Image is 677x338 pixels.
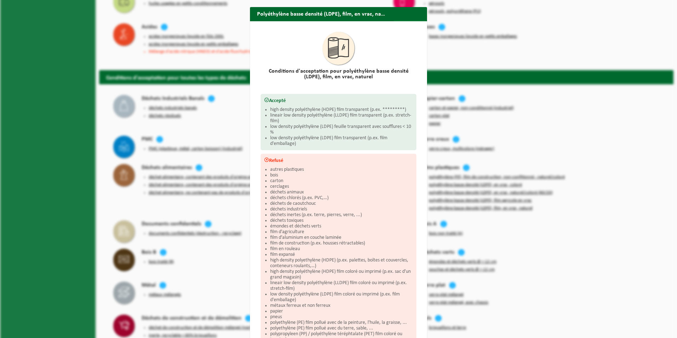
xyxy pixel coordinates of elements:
[270,173,413,178] li: bois
[270,292,413,303] li: low density polyéthylène (LDPE) film coloré ou imprimé (p.ex. film d'emballage)
[270,195,413,201] li: déchets chlorés (p.ex. PVC,…)
[250,7,393,21] h2: Polyéthylène basse densité (LDPE), film, en vrac, naturel
[270,229,413,235] li: film d'agriculture
[270,207,413,212] li: déchets industriels
[270,269,413,280] li: high density polyéthylène (HDPE) film coloré ou imprimé (p.ex. sac d'un grand magasin)
[270,241,413,246] li: film de construction (p.ex. housses rétractables)
[270,190,413,195] li: déchets animaux
[270,280,413,292] li: lineair low density polyéthylène (LLDPE) film coloré ou imprimé (p.ex. stretch-film)
[270,107,413,113] li: high density polyéthylène (HDPE) film transparent (p.ex. *********)
[264,97,413,103] h3: Accepté
[270,167,413,173] li: autres plastiques
[270,124,413,135] li: low density polyéthylène (LDPE) feuille transparent avec soufflures < 10 %
[270,303,413,309] li: métaux ferreux et non ferreux
[270,326,413,331] li: polyethylène (PE) film pollué avec du terre, sable, ...
[270,113,413,124] li: lineair low density polyéthylène (LLDPE) film transparent (p.ex. stretch-film)
[270,201,413,207] li: déchets de caoutchouc
[394,21,426,35] button: Fermer
[270,252,413,258] li: film expansé
[270,258,413,269] li: high density polyethylène (HDPE) (p.ex. palettes, boîtes et couvercles, conteneurs roulants,…)
[261,68,416,80] h2: Conditions d'acceptation pour polyéthylène basse densité (LDPE), film, en vrac, naturel
[270,246,413,252] li: film en rouleau
[270,224,413,229] li: émondes et déchets verts
[270,320,413,326] li: polyethylène (PE) film pollué avec de la peinture, l'huile, la graisse, ...
[270,235,413,241] li: film d’aluminium en couche laminée
[270,309,413,314] li: papier
[270,178,413,184] li: carton
[270,314,413,320] li: pneus
[270,184,413,190] li: cerclages
[264,157,413,163] h3: Refusé
[270,212,413,218] li: déchets inertes (p.ex. terre, pierres, verre, ...)
[270,218,413,224] li: déchets toxiques
[270,135,413,147] li: low density polyéthylène (LDPE) film transparent (p.ex. film d'emballage)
